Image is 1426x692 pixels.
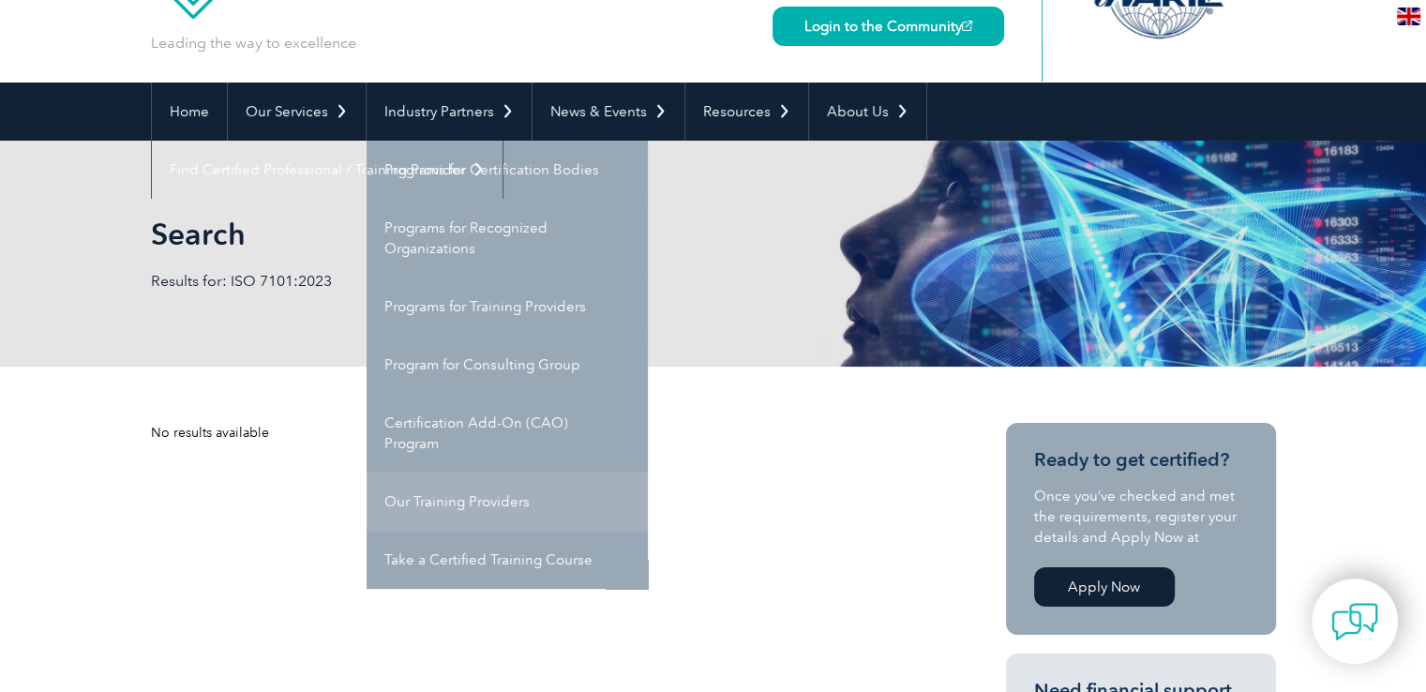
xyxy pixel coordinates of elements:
a: Industry Partners [367,83,532,141]
a: Take a Certified Training Course [367,531,648,589]
a: Resources [685,83,808,141]
p: Leading the way to excellence [151,33,356,53]
a: Find Certified Professional / Training Provider [152,141,503,199]
a: Programs for Training Providers [367,278,648,336]
a: Apply Now [1034,567,1175,607]
p: Results for: ISO 7101:2023 [151,271,713,292]
img: contact-chat.png [1331,598,1378,645]
div: No results available [151,423,938,443]
img: open_square.png [962,21,972,31]
a: Program for Consulting Group [367,336,648,394]
a: Our Training Providers [367,473,648,531]
a: About Us [809,83,926,141]
img: en [1397,8,1420,25]
a: Programs for Recognized Organizations [367,199,648,278]
h1: Search [151,216,871,252]
a: Programs for Certification Bodies [367,141,648,199]
a: News & Events [533,83,684,141]
a: Certification Add-On (CAO) Program [367,394,648,473]
a: Home [152,83,227,141]
a: Login to the Community [773,7,1004,46]
h3: Ready to get certified? [1034,448,1248,472]
p: Once you’ve checked and met the requirements, register your details and Apply Now at [1034,486,1248,548]
a: Our Services [228,83,366,141]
